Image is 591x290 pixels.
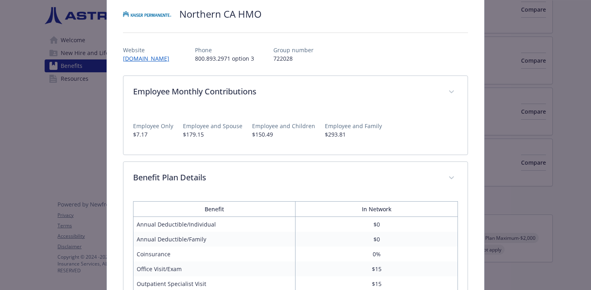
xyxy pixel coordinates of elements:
p: Website [123,46,176,54]
p: Employee and Children [252,122,315,130]
td: Annual Deductible/Individual [133,217,295,232]
p: Employee Monthly Contributions [133,86,439,98]
div: Employee Monthly Contributions [123,76,468,109]
td: Annual Deductible/Family [133,232,295,247]
div: Employee Monthly Contributions [123,109,468,155]
th: In Network [295,202,458,217]
p: Employee and Spouse [183,122,242,130]
p: 722028 [273,54,314,63]
td: $0 [295,232,458,247]
a: [DOMAIN_NAME] [123,55,176,62]
td: Coinsurance [133,247,295,261]
img: Kaiser Permanente Insurance Company [123,2,171,26]
p: 800.893.2971 option 3 [195,54,254,63]
th: Benefit [133,202,295,217]
td: $0 [295,217,458,232]
td: $15 [295,261,458,276]
p: $7.17 [133,130,173,139]
td: 0% [295,247,458,261]
td: Office Visit/Exam [133,261,295,276]
p: $150.49 [252,130,315,139]
p: $179.15 [183,130,242,139]
p: Employee and Family [325,122,382,130]
p: Phone [195,46,254,54]
p: $293.81 [325,130,382,139]
div: Benefit Plan Details [123,162,468,195]
h2: Northern CA HMO [179,7,262,21]
p: Employee Only [133,122,173,130]
p: Benefit Plan Details [133,172,439,184]
p: Group number [273,46,314,54]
